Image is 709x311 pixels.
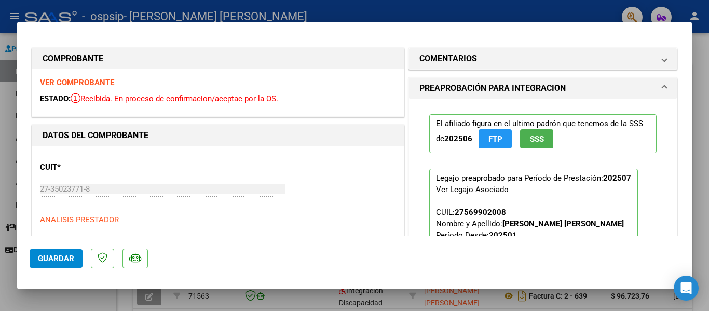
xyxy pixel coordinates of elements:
span: Recibida. En proceso de confirmacion/aceptac por la OS. [71,94,278,103]
button: SSS [520,129,553,148]
span: Guardar [38,254,74,263]
strong: [PERSON_NAME] [PERSON_NAME] [502,219,624,228]
strong: 202501 [489,231,517,240]
p: [PERSON_NAME] [PERSON_NAME] [40,234,396,246]
span: FTP [488,134,502,144]
span: CUIL: Nombre y Apellido: Período Desde: Período Hasta: Admite Dependencia: [436,208,624,274]
span: SSS [530,134,544,144]
strong: COMPROBANTE [43,53,103,63]
strong: DATOS DEL COMPROBANTE [43,130,148,140]
button: FTP [479,129,512,148]
p: Legajo preaprobado para Período de Prestación: [429,169,638,307]
p: El afiliado figura en el ultimo padrón que tenemos de la SSS de [429,114,657,153]
h1: PREAPROBACIÓN PARA INTEGRACION [419,82,566,94]
a: VER COMPROBANTE [40,78,114,87]
button: Guardar [30,249,83,268]
h1: COMENTARIOS [419,52,477,65]
div: Open Intercom Messenger [674,276,699,301]
div: Ver Legajo Asociado [436,184,509,195]
mat-expansion-panel-header: PREAPROBACIÓN PARA INTEGRACION [409,78,677,99]
strong: 202507 [603,173,631,183]
p: CUIT [40,161,147,173]
strong: 202506 [444,134,472,143]
mat-expansion-panel-header: COMENTARIOS [409,48,677,69]
span: ANALISIS PRESTADOR [40,215,119,224]
div: 27569902008 [455,207,506,218]
span: ESTADO: [40,94,71,103]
